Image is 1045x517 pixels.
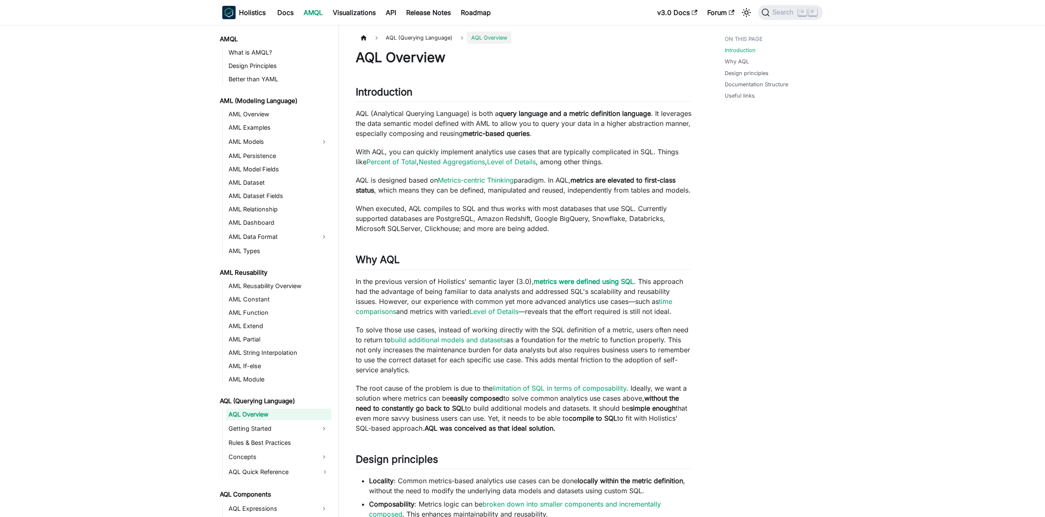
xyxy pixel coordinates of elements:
[492,384,626,392] a: limitation of SQL in terms of composability
[328,6,381,19] a: Visualizations
[356,297,672,316] a: time comparisons
[226,108,332,120] a: AML Overview
[226,409,332,420] a: AQL Overview
[226,73,332,85] a: Better than YAML
[217,95,332,107] a: AML (Modeling Language)
[217,267,332,279] a: AML Reusability
[534,277,634,286] a: metrics were defined using SQL
[226,177,332,188] a: AML Dataset
[369,500,414,508] strong: Composability
[226,150,332,162] a: AML Persistence
[401,6,456,19] a: Release Notes
[226,230,317,243] a: AML Data Format
[217,489,332,500] a: AQL Components
[226,217,332,228] a: AML Dashboard
[438,176,514,184] a: Metrics-centric Thinking
[239,8,266,18] b: Holistics
[356,394,679,412] strong: without the need to constantly go back to SQL
[798,8,806,16] kbd: ⌘
[578,477,683,485] strong: locally within the metric definition
[226,60,332,72] a: Design Principles
[226,437,332,449] a: Rules & Best Practices
[226,334,332,345] a: AML Partial
[425,424,555,432] strong: AQL was conceived as that ideal solution.
[317,135,332,148] button: Expand sidebar category 'AML Models'
[222,6,266,19] a: HolisticsHolistics
[467,32,511,44] span: AQL Overview
[356,276,691,316] p: In the previous version of Holistics' semantic layer (3.0), . This approach had the advantage of ...
[382,32,457,44] span: AQL (Querying Language)
[702,6,739,19] a: Forum
[456,6,496,19] a: Roadmap
[725,58,749,65] a: Why AQL
[381,6,401,19] a: API
[740,6,753,19] button: Switch between dark and light mode (currently light mode)
[214,25,339,517] nav: Docs sidebar
[356,253,691,269] h2: Why AQL
[226,245,332,257] a: AML Types
[770,9,799,16] span: Search
[569,414,617,422] strong: compile to SQL
[317,230,332,243] button: Expand sidebar category 'AML Data Format'
[226,47,332,58] a: What is AMQL?
[226,374,332,385] a: AML Module
[356,49,691,66] h1: AQL Overview
[226,135,317,148] a: AML Models
[652,6,702,19] a: v3.0 Docs
[356,203,691,233] p: When executed, AQL compiles to SQL and thus works with most databases that use SQL. Currently sup...
[356,453,691,469] h2: Design principles
[226,294,332,305] a: AML Constant
[226,307,332,319] a: AML Function
[217,33,332,45] a: AMQL
[369,476,691,496] li: : Common metrics-based analytics use cases can be done , without the need to modify the underlyin...
[226,360,332,372] a: AML If-else
[226,502,317,515] a: AQL Expressions
[356,383,691,433] p: The root cause of the problem is due to the . Ideally, we want a solution where metrics can be to...
[217,395,332,407] a: AQL (Querying Language)
[487,158,536,166] a: Level of Details
[463,129,530,138] strong: metric-based queries
[356,325,691,375] p: To solve those use cases, instead of working directly with the SQL definition of a metric, users ...
[226,347,332,359] a: AML String Interpolation
[356,32,691,44] nav: Breadcrumbs
[356,32,372,44] a: Home page
[222,6,236,19] img: Holistics
[470,307,518,316] a: Level of Details
[356,147,691,167] p: With AQL, you can quickly implement analytics use cases that are typically complicated in SQL. Th...
[226,190,332,202] a: AML Dataset Fields
[725,80,788,88] a: Documentation Structure
[499,109,651,118] strong: query language and a metric definition language
[725,69,769,77] a: Design principles
[317,502,332,515] button: Expand sidebar category 'AQL Expressions'
[226,422,317,435] a: Getting Started
[272,6,299,19] a: Docs
[725,46,756,54] a: Introduction
[356,86,691,102] h2: Introduction
[356,175,691,195] p: AQL is designed based on paradigm. In AQL, , which means they can be defined, manipulated and reu...
[226,122,332,133] a: AML Examples
[419,158,485,166] a: Nested Aggregations
[226,203,332,215] a: AML Relationship
[758,5,823,20] button: Search (Command+K)
[226,280,332,292] a: AML Reusability Overview
[226,163,332,175] a: AML Model Fields
[299,6,328,19] a: AMQL
[630,404,676,412] strong: simple enough
[391,336,506,344] a: build additional models and datasets
[226,320,332,332] a: AML Extend
[809,8,817,16] kbd: K
[317,422,332,435] button: Expand sidebar category 'Getting Started'
[226,465,332,479] a: AQL Quick Reference
[356,108,691,138] p: AQL (Analytical Querying Language) is both a . It leverages the data semantic model defined with ...
[317,450,332,464] button: Expand sidebar category 'Concepts'
[369,477,394,485] strong: Locality
[725,92,755,100] a: Useful links
[367,158,417,166] a: Percent of Total
[450,394,503,402] strong: easily composed
[226,450,317,464] a: Concepts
